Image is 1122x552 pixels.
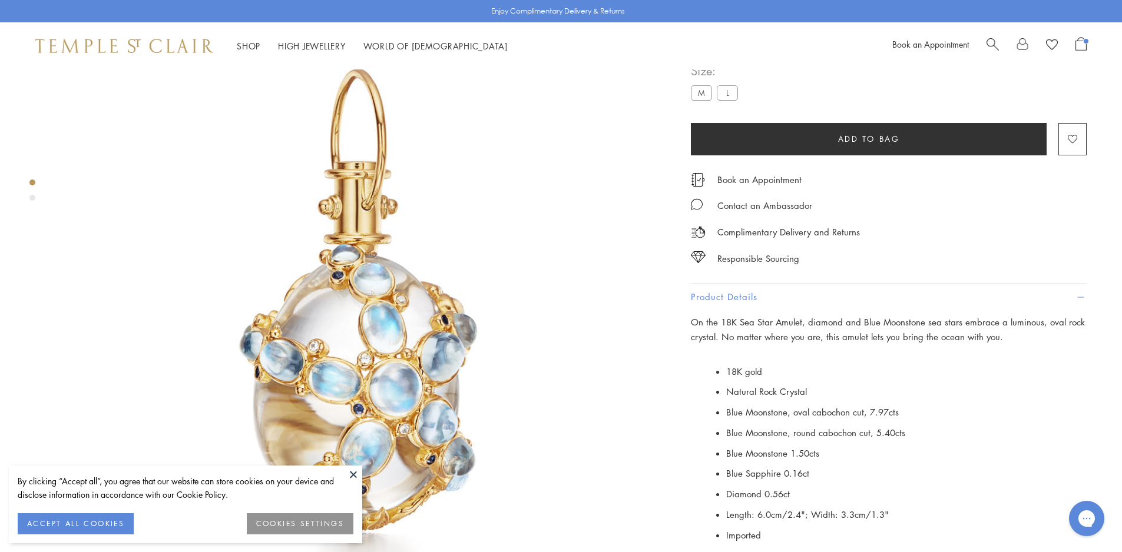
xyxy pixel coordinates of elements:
button: Add to bag [691,123,1047,155]
span: 18K gold [726,365,762,377]
img: MessageIcon-01_2.svg [691,198,703,210]
div: Product gallery navigation [29,177,35,210]
span: Diamond 0.56ct [726,488,790,500]
span: Blue Moonstone 1.50cts [726,447,819,459]
p: Complimentary Delivery and Returns [717,225,860,240]
button: COOKIES SETTINGS [247,513,353,534]
button: Product Details [691,284,1087,310]
span: Length: 6.0cm/2.4"; Width: 3.3cm/1.3" [726,508,889,520]
a: Open Shopping Bag [1075,37,1087,55]
img: icon_sourcing.svg [691,251,706,263]
button: ACCEPT ALL COOKIES [18,513,134,534]
img: Temple St. Clair [35,39,213,53]
label: M [691,85,712,100]
a: Book an Appointment [892,38,969,50]
a: ShopShop [237,40,260,52]
nav: Main navigation [237,39,508,54]
span: Blue Moonstone, oval cabochon cut, 7.97cts [726,406,899,418]
a: High JewelleryHigh Jewellery [278,40,346,52]
span: Add to bag [838,132,900,145]
iframe: Gorgias live chat messenger [1063,497,1110,540]
p: On the 18K Sea Star Amulet, diamond and Blue Moonstone sea stars embrace a luminous, oval rock cr... [691,315,1087,344]
span: Blue Moonstone, round cabochon cut, 5.40cts [726,427,905,438]
span: Blue Sapphire 0.16ct [726,467,809,479]
a: Search [987,37,999,55]
span: Natural Rock Crystal [726,385,807,397]
div: By clicking “Accept all”, you agree that our website can store cookies on your device and disclos... [18,474,353,501]
img: icon_appointment.svg [691,173,705,187]
label: L [717,85,738,100]
span: Size: [691,61,743,81]
div: Contact an Ambassador [717,198,812,213]
span: Imported [726,529,761,541]
a: View Wishlist [1046,37,1058,55]
p: Enjoy Complimentary Delivery & Returns [491,5,625,17]
a: World of [DEMOGRAPHIC_DATA]World of [DEMOGRAPHIC_DATA] [363,40,508,52]
img: icon_delivery.svg [691,225,706,240]
a: Book an Appointment [717,173,802,186]
div: Responsible Sourcing [717,251,799,266]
